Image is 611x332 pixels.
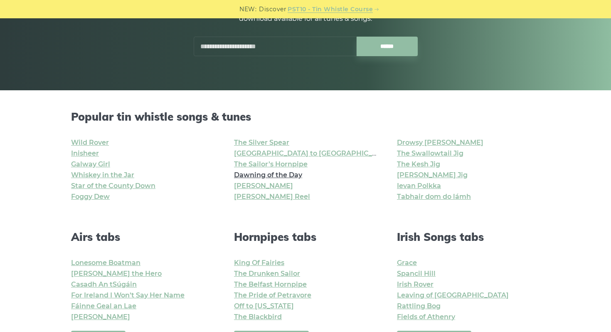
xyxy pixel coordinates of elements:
[234,313,282,321] a: The Blackbird
[234,270,300,277] a: The Drunken Sailor
[71,171,134,179] a: Whiskey in the Jar
[234,149,393,157] a: [GEOGRAPHIC_DATA] to [GEOGRAPHIC_DATA]
[234,291,311,299] a: The Pride of Petravore
[397,291,509,299] a: Leaving of [GEOGRAPHIC_DATA]
[288,5,373,14] a: PST10 - Tin Whistle Course
[397,193,471,201] a: Tabhair dom do lámh
[234,259,284,267] a: King Of Fairies
[71,193,110,201] a: Foggy Dew
[259,5,286,14] span: Discover
[71,182,155,190] a: Star of the County Down
[234,160,308,168] a: The Sailor’s Hornpipe
[397,139,483,146] a: Drowsy [PERSON_NAME]
[397,171,468,179] a: [PERSON_NAME] Jig
[397,182,441,190] a: Ievan Polkka
[71,259,140,267] a: Lonesome Boatman
[71,149,99,157] a: Inisheer
[397,313,455,321] a: Fields of Athenry
[71,302,136,310] a: Fáinne Geal an Lae
[234,280,307,288] a: The Belfast Hornpipe
[397,270,436,277] a: Spancil Hill
[71,291,185,299] a: For Ireland I Won’t Say Her Name
[397,160,440,168] a: The Kesh Jig
[234,193,310,201] a: [PERSON_NAME] Reel
[397,280,434,288] a: Irish Rover
[71,139,109,146] a: Wild Rover
[397,149,463,157] a: The Swallowtail Jig
[234,182,293,190] a: [PERSON_NAME]
[71,280,137,288] a: Casadh An tSúgáin
[234,171,302,179] a: Dawning of the Day
[234,230,377,243] h2: Hornpipes tabs
[71,110,540,123] h2: Popular tin whistle songs & tunes
[397,259,417,267] a: Grace
[71,230,214,243] h2: Airs tabs
[397,230,540,243] h2: Irish Songs tabs
[71,160,110,168] a: Galway Girl
[71,313,130,321] a: [PERSON_NAME]
[71,270,162,277] a: [PERSON_NAME] the Hero
[397,302,441,310] a: Rattling Bog
[239,5,256,14] span: NEW:
[234,302,294,310] a: Off to [US_STATE]
[234,139,289,146] a: The Silver Spear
